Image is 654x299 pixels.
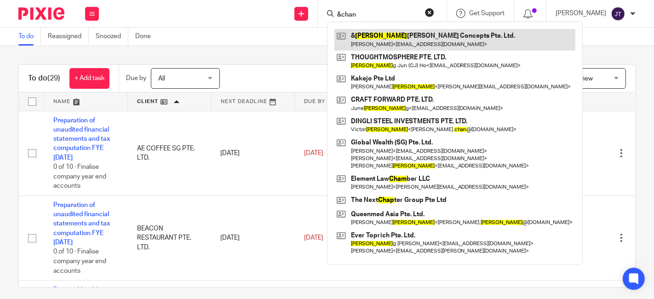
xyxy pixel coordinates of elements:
[304,235,323,241] span: [DATE]
[47,75,60,82] span: (29)
[211,111,295,195] td: [DATE]
[53,249,106,274] span: 0 of 10 · Finalise company year end accounts
[18,28,41,46] a: To do
[48,28,89,46] a: Reassigned
[69,68,109,89] a: + Add task
[611,6,625,21] img: svg%3E
[53,117,110,161] a: Preparation of unaudited financial statements and tax computation FYE [DATE]
[28,74,60,83] h1: To do
[556,9,606,18] p: [PERSON_NAME]
[128,111,212,195] td: AE COFFEE SG PTE. LTD.
[304,150,323,156] span: [DATE]
[158,75,165,82] span: All
[135,28,158,46] a: Done
[336,11,419,19] input: Search
[128,195,212,280] td: BEACON RESTAURANT PTE. LTD.
[53,202,110,246] a: Preparation of unaudited financial statements and tax computation FYE [DATE]
[53,164,106,189] span: 0 of 10 · Finalise company year end accounts
[96,28,128,46] a: Snoozed
[425,8,434,17] button: Clear
[18,7,64,20] img: Pixie
[126,74,146,83] p: Due by
[469,10,505,17] span: Get Support
[211,195,295,280] td: [DATE]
